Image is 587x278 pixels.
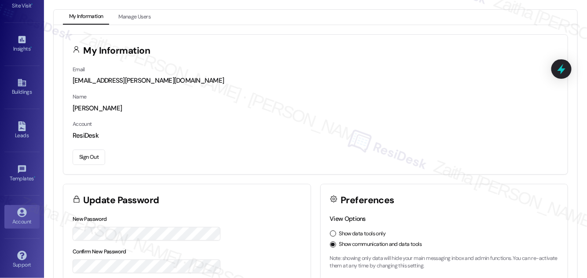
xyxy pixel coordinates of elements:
[4,75,40,99] a: Buildings
[73,76,558,85] div: [EMAIL_ADDRESS][PERSON_NAME][DOMAIN_NAME]
[73,121,92,128] label: Account
[4,248,40,272] a: Support
[30,44,32,51] span: •
[73,66,85,73] label: Email
[84,196,159,205] h3: Update Password
[4,119,40,143] a: Leads
[4,32,40,56] a: Insights •
[339,241,422,249] label: Show communication and data tools
[63,10,109,25] button: My Information
[73,131,558,140] div: ResiDesk
[84,46,150,55] h3: My Information
[73,216,107,223] label: New Password
[34,174,35,180] span: •
[4,162,40,186] a: Templates •
[32,1,33,7] span: •
[4,205,40,229] a: Account
[112,10,157,25] button: Manage Users
[339,230,386,238] label: Show data tools only
[73,248,126,255] label: Confirm New Password
[73,93,87,100] label: Name
[73,104,558,113] div: [PERSON_NAME]
[330,215,366,223] label: View Options
[73,150,105,165] button: Sign Out
[341,196,394,205] h3: Preferences
[330,255,559,270] p: Note: showing only data will hide your main messaging inbox and admin functions. You can re-activ...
